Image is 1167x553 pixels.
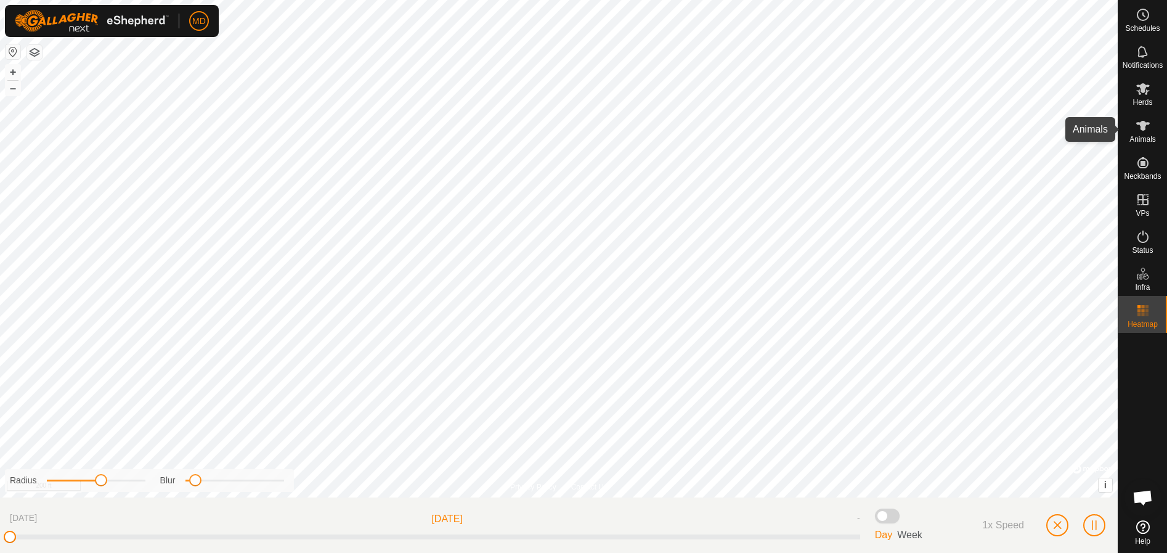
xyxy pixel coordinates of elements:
span: [DATE] [431,512,462,526]
a: Contact Us [571,481,608,493]
button: – [6,81,20,96]
span: Schedules [1125,25,1160,32]
span: MD [192,15,206,28]
span: [DATE] [10,512,37,526]
button: Loop Button [942,517,958,533]
a: Privacy Policy [510,481,556,493]
label: Radius [10,474,37,487]
button: i [1099,478,1112,492]
span: Help [1135,538,1150,545]
span: Notifications [1123,62,1163,69]
span: i [1104,480,1107,490]
span: Infra [1135,284,1150,291]
label: Blur [160,474,176,487]
img: Gallagher Logo [15,10,169,32]
a: Help [1118,515,1167,550]
span: Animals [1129,136,1156,143]
span: Heatmap [1128,321,1158,328]
span: Week [897,530,922,540]
span: Day [875,530,892,540]
span: Herds [1132,99,1152,106]
div: Open chat [1124,479,1161,516]
span: Status [1132,247,1153,254]
span: - [857,512,860,526]
span: VPs [1136,210,1149,217]
span: 1x Speed [982,520,1024,531]
button: + [6,65,20,80]
button: Map Layers [27,45,42,60]
span: Neckbands [1124,173,1161,180]
button: Reset Map [6,44,20,59]
button: Speed Button [967,515,1034,536]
